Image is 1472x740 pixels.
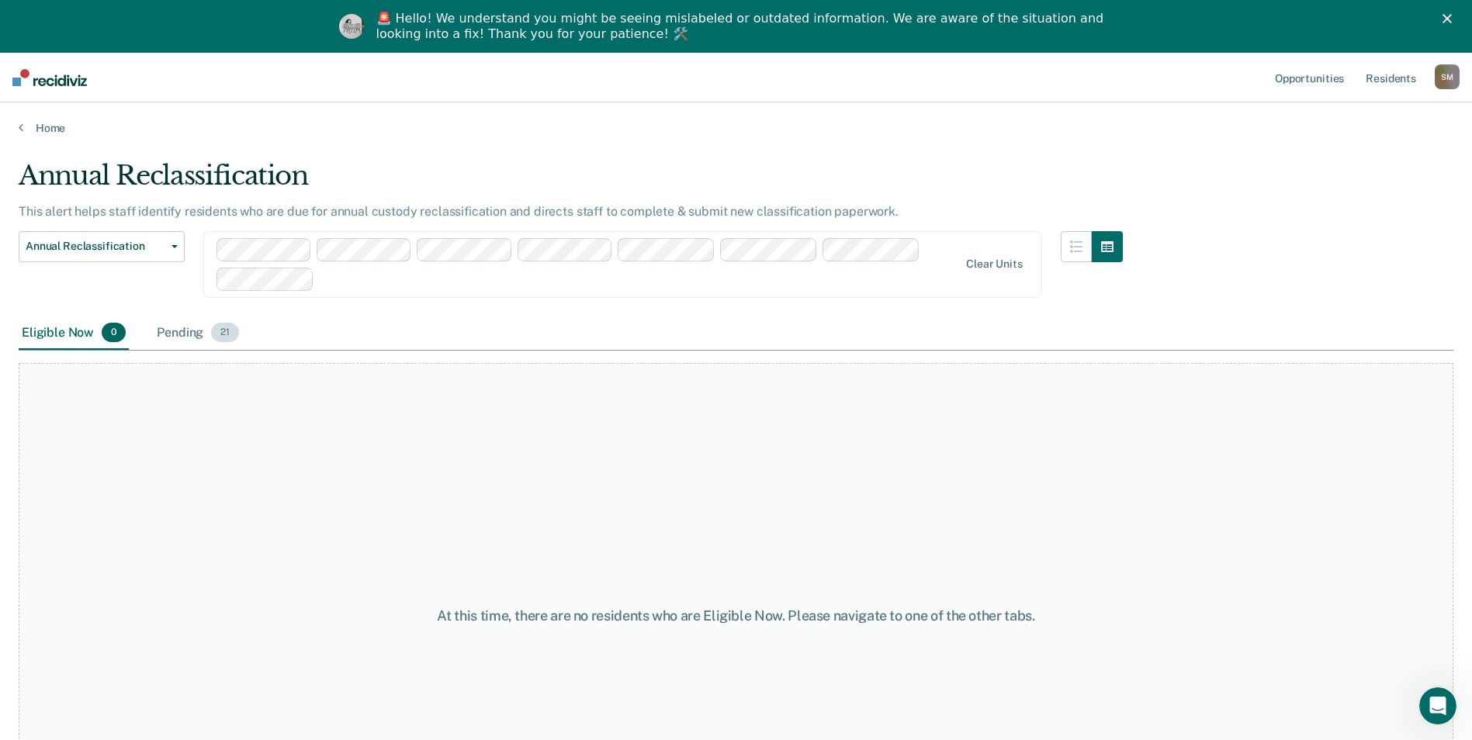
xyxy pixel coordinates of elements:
button: Annual Reclassification [19,231,185,262]
p: This alert helps staff identify residents who are due for annual custody reclassification and dir... [19,204,899,219]
span: 0 [102,323,126,343]
img: Profile image for Kim [339,14,364,39]
div: At this time, there are no residents who are Eligible Now. Please navigate to one of the other tabs. [378,607,1095,624]
button: SM [1435,64,1460,89]
img: Recidiviz [12,69,87,86]
div: Close [1443,14,1458,23]
div: Clear units [966,258,1023,271]
div: 🚨 Hello! We understand you might be seeing mislabeled or outdated information. We are aware of th... [376,11,1109,42]
span: 21 [211,323,239,343]
div: Annual Reclassification [19,160,1123,204]
a: Residents [1363,53,1419,102]
iframe: Intercom live chat [1419,687,1456,724]
div: S M [1435,64,1460,89]
div: Pending21 [154,316,242,351]
span: Annual Reclassification [26,240,165,253]
a: Opportunities [1272,53,1347,102]
a: Home [19,121,1453,135]
div: Eligible Now0 [19,316,129,351]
